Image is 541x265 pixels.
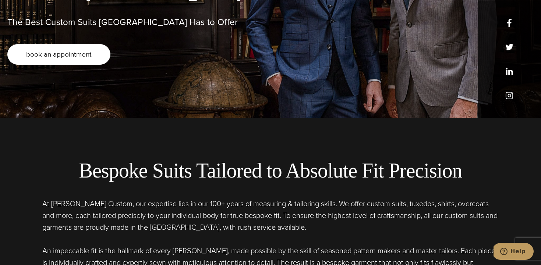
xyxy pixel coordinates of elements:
iframe: Opens a widget where you can chat to one of our agents [494,243,534,261]
a: book an appointment [7,44,110,65]
h2: Bespoke Suits Tailored to Absolute Fit Precision [7,158,534,183]
p: At [PERSON_NAME] Custom, our expertise lies in our 100+ years of measuring & tailoring skills. We... [42,198,499,233]
span: book an appointment [26,49,92,60]
h1: The Best Custom Suits [GEOGRAPHIC_DATA] Has to Offer [7,17,534,28]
